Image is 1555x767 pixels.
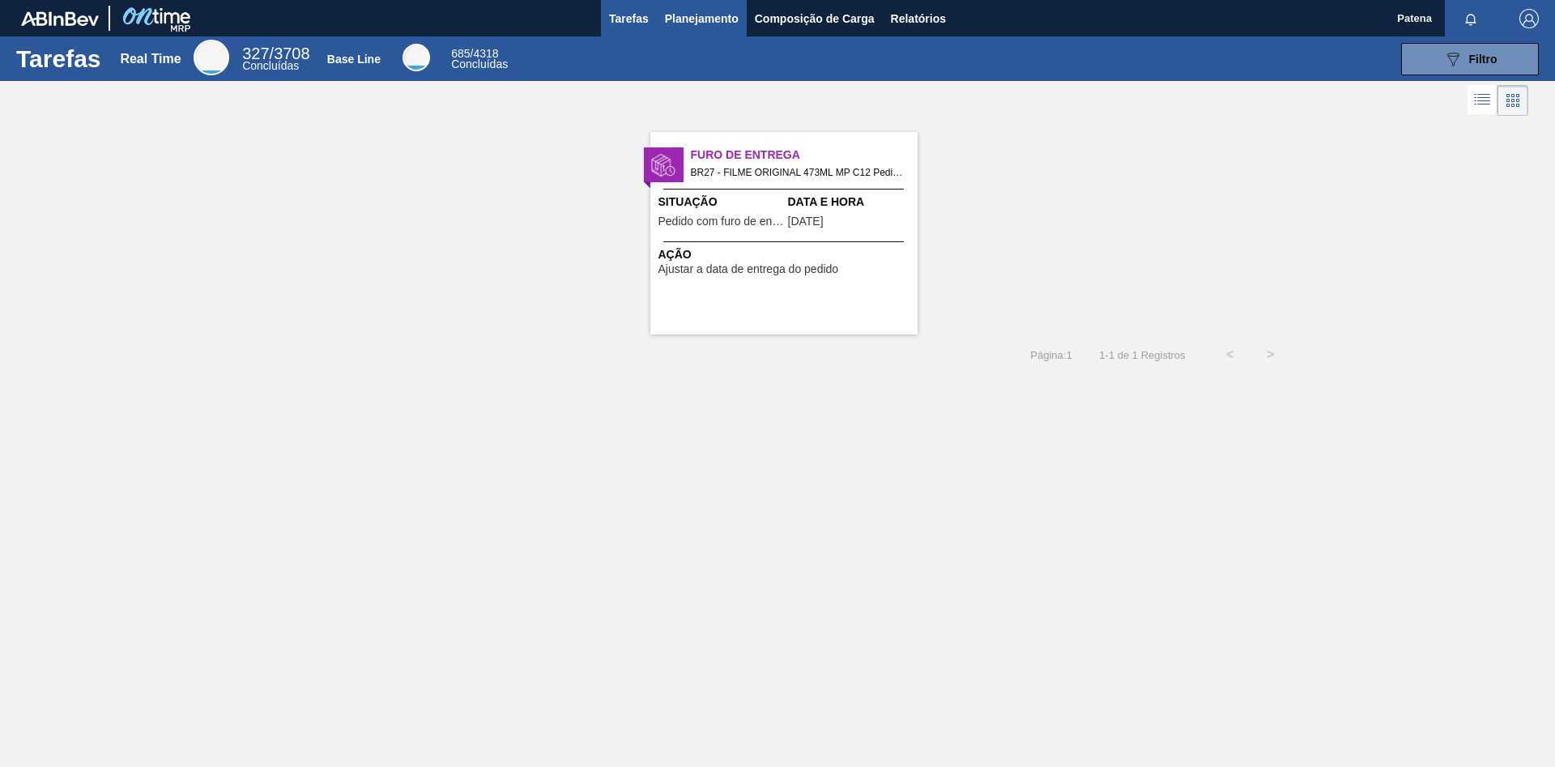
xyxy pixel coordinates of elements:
span: Concluídas [451,58,508,70]
span: Página : 1 [1030,349,1071,361]
span: 327 [242,45,269,62]
span: Concluídas [242,59,299,72]
span: Relatórios [891,9,946,28]
span: BR27 - FILME ORIGINAL 473ML MP C12 Pedido - 2007312 [691,164,905,181]
div: Base Line [327,53,381,66]
h1: Tarefas [16,49,101,68]
div: Base Line [451,49,508,70]
span: Data e Hora [788,194,914,211]
span: 685 [451,47,470,60]
span: Composição de Carga [755,9,875,28]
div: Real Time [120,52,181,66]
div: Visão em Lista [1468,85,1497,116]
span: Tarefas [609,9,649,28]
span: 1 - 1 de 1 Registros [1097,349,1186,361]
button: Notificações [1445,7,1497,30]
div: Base Line [403,44,430,71]
button: > [1250,334,1291,375]
div: Real Time [242,47,309,71]
span: Furo de Entrega [691,147,918,164]
span: Filtro [1469,53,1497,66]
span: / 4318 [451,47,498,60]
button: Filtro [1401,43,1539,75]
img: status [651,153,675,177]
div: Visão em Cards [1497,85,1528,116]
span: / 3708 [242,45,309,62]
div: Real Time [194,40,229,75]
button: < [1210,334,1250,375]
span: Situação [658,194,784,211]
span: Ação [658,246,914,263]
img: Logout [1519,9,1539,28]
span: Planejamento [665,9,739,28]
span: 16/08/2025, [788,215,824,228]
span: Ajustar a data de entrega do pedido [658,263,839,275]
span: Pedido com furo de entrega [658,215,784,228]
img: TNhmsLtSVTkK8tSr43FrP2fwEKptu5GPRR3wAAAABJRU5ErkJggg== [21,11,99,26]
